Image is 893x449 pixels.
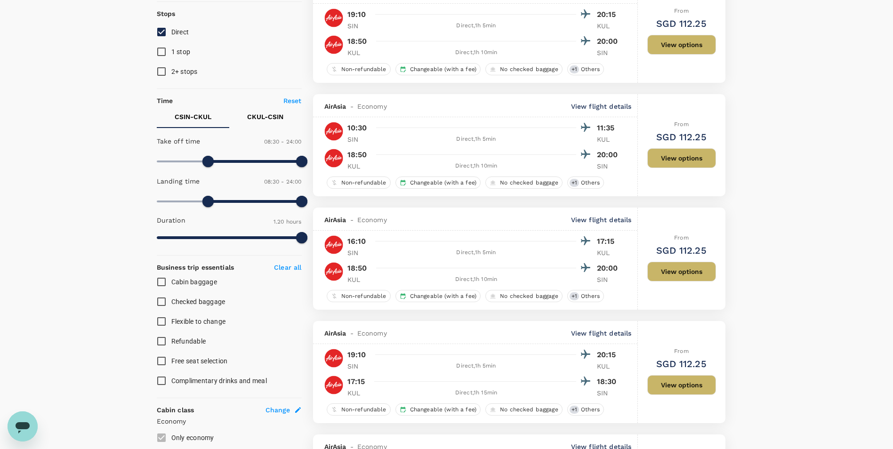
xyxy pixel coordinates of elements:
[597,36,620,47] p: 20:00
[357,102,387,111] span: Economy
[171,337,206,345] span: Refundable
[157,216,185,225] p: Duration
[171,28,189,36] span: Direct
[347,275,371,284] p: KUL
[175,112,211,121] p: CSIN - CKUL
[597,48,620,57] p: SIN
[347,9,366,20] p: 19:10
[496,179,562,187] span: No checked baggage
[597,248,620,257] p: KUL
[570,292,579,300] span: + 1
[324,149,343,168] img: AK
[324,215,346,224] span: AirAsia
[157,417,302,426] p: Economy
[377,135,576,144] div: Direct , 1h 5min
[571,329,632,338] p: View flight details
[274,218,302,225] span: 1.20 hours
[347,376,365,387] p: 17:15
[597,161,620,171] p: SIN
[157,136,201,146] p: Take off time
[324,8,343,27] img: AK
[674,8,689,14] span: From
[496,65,562,73] span: No checked baggage
[577,292,603,300] span: Others
[377,275,576,284] div: Direct , 1h 10min
[647,375,716,395] button: View options
[406,292,480,300] span: Changeable (with a fee)
[171,48,191,56] span: 1 stop
[485,290,563,302] div: No checked baggage
[570,406,579,414] span: + 1
[347,236,366,247] p: 16:10
[264,178,302,185] span: 08:30 - 24:00
[656,129,707,144] h6: SGD 112.25
[357,215,387,224] span: Economy
[265,405,290,415] span: Change
[347,349,366,361] p: 19:10
[597,388,620,398] p: SIN
[338,65,390,73] span: Non-refundable
[406,406,480,414] span: Changeable (with a fee)
[157,406,194,414] strong: Cabin class
[406,179,480,187] span: Changeable (with a fee)
[347,161,371,171] p: KUL
[347,263,367,274] p: 18:50
[347,122,367,134] p: 10:30
[324,349,343,368] img: AK
[395,403,481,416] div: Changeable (with a fee)
[674,121,689,128] span: From
[327,290,391,302] div: Non-refundable
[597,236,620,247] p: 17:15
[8,411,38,441] iframe: Button to launch messaging window
[338,292,390,300] span: Non-refundable
[347,388,371,398] p: KUL
[656,243,707,258] h6: SGD 112.25
[577,65,603,73] span: Others
[570,179,579,187] span: + 1
[485,403,563,416] div: No checked baggage
[324,376,343,394] img: AK
[324,262,343,281] img: AK
[157,264,234,271] strong: Business trip essentials
[597,263,620,274] p: 20:00
[567,63,604,75] div: +1Others
[347,21,371,31] p: SIN
[338,406,390,414] span: Non-refundable
[674,348,689,354] span: From
[171,377,267,385] span: Complimentary drinks and meal
[346,329,357,338] span: -
[395,63,481,75] div: Changeable (with a fee)
[597,275,620,284] p: SIN
[327,403,391,416] div: Non-refundable
[377,21,576,31] div: Direct , 1h 5min
[597,149,620,160] p: 20:00
[324,329,346,338] span: AirAsia
[347,36,367,47] p: 18:50
[570,65,579,73] span: + 1
[567,176,604,189] div: +1Others
[347,361,371,371] p: SIN
[283,96,302,105] p: Reset
[264,138,302,145] span: 08:30 - 24:00
[656,356,707,371] h6: SGD 112.25
[571,215,632,224] p: View flight details
[674,234,689,241] span: From
[171,434,214,441] span: Only economy
[171,318,226,325] span: Flexible to change
[656,16,707,31] h6: SGD 112.25
[597,21,620,31] p: KUL
[347,248,371,257] p: SIN
[647,262,716,281] button: View options
[567,403,604,416] div: +1Others
[357,329,387,338] span: Economy
[377,161,576,171] div: Direct , 1h 10min
[346,215,357,224] span: -
[274,263,301,272] p: Clear all
[347,48,371,57] p: KUL
[577,406,603,414] span: Others
[157,10,176,17] strong: Stops
[377,388,576,398] div: Direct , 1h 15min
[171,357,228,365] span: Free seat selection
[327,176,391,189] div: Non-refundable
[597,9,620,20] p: 20:15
